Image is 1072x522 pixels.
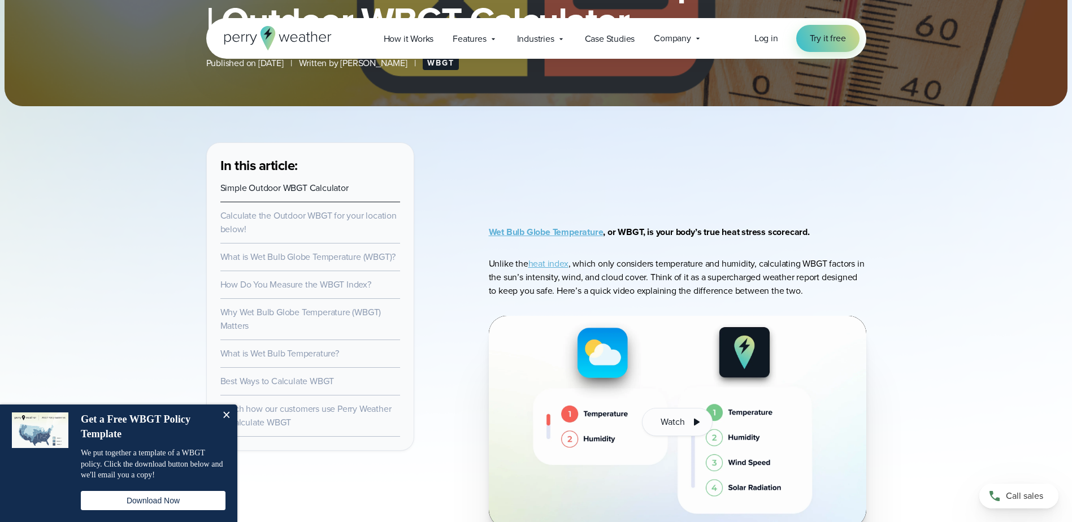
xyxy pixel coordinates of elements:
span: How it Works [384,32,434,46]
a: Case Studies [575,27,645,50]
a: Best Ways to Calculate WBGT [220,375,335,388]
a: WBGT [423,56,459,70]
button: Watch [642,408,712,436]
strong: , or WBGT, is your body’s true heat stress scorecard. [489,225,810,238]
a: Call sales [979,484,1058,508]
a: heat index [528,257,568,270]
span: Industries [517,32,554,46]
a: Why Wet Bulb Globe Temperature (WBGT) Matters [220,306,381,332]
a: How it Works [374,27,444,50]
a: Try it free [796,25,860,52]
span: Published on [DATE] [206,56,284,70]
h3: In this article: [220,156,400,175]
span: | [290,56,292,70]
a: Simple Outdoor WBGT Calculator [220,181,349,194]
button: Close [215,404,237,427]
a: Watch how our customers use Perry Weather to calculate WBGT [220,402,392,429]
span: Call sales [1006,489,1043,503]
h4: Get a Free WBGT Policy Template [81,412,214,441]
a: Calculate the Outdoor WBGT for your location below! [220,209,397,236]
a: Log in [754,32,778,45]
p: Unlike the , which only considers temperature and humidity, calculating WBGT factors in the sun’s... [489,257,866,298]
a: What is Wet Bulb Temperature? [220,347,339,360]
span: Written by [PERSON_NAME] [299,56,407,70]
span: | [414,56,416,70]
a: How Do You Measure the WBGT Index? [220,278,371,291]
span: Case Studies [585,32,635,46]
span: Watch [661,415,684,429]
a: Wet Bulb Globe Temperature [489,225,604,238]
a: What is Wet Bulb Globe Temperature (WBGT)? [220,250,396,263]
img: dialog featured image [12,412,68,448]
span: Company [654,32,691,45]
span: Features [453,32,486,46]
button: Download Now [81,491,225,510]
p: We put together a template of a WBGT policy. Click the download button below and we'll email you ... [81,447,225,481]
iframe: WBGT Explained: Listen as we break down all you need to know about WBGT Video [522,142,833,189]
span: Try it free [810,32,846,45]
